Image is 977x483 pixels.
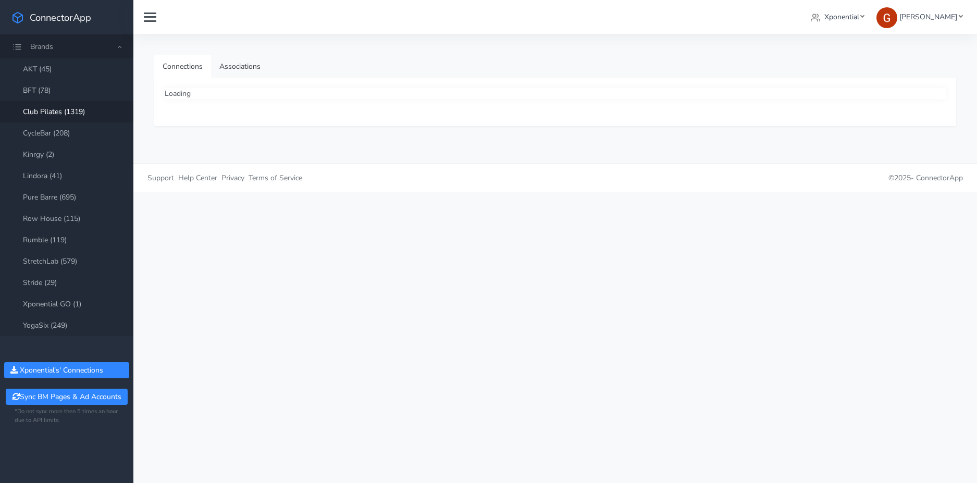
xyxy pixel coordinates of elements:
[899,12,957,22] span: [PERSON_NAME]
[916,173,963,183] span: ConnectorApp
[30,11,91,24] span: ConnectorApp
[872,7,967,27] a: [PERSON_NAME]
[4,362,129,378] button: Xponential's' Connections
[563,172,963,183] p: © 2025 -
[824,12,859,22] span: Xponential
[30,42,53,52] span: Brands
[6,389,127,405] button: Sync BM Pages & Ad Accounts
[165,88,946,99] div: Loading
[876,7,897,28] img: Greg Clemmons
[147,173,174,183] span: Support
[807,7,869,27] a: Xponential
[221,173,244,183] span: Privacy
[249,173,302,183] span: Terms of Service
[15,407,119,425] small: *Do not sync more then 5 times an hour due to API limits.
[154,55,211,78] a: Connections
[178,173,217,183] span: Help Center
[211,55,269,78] a: Associations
